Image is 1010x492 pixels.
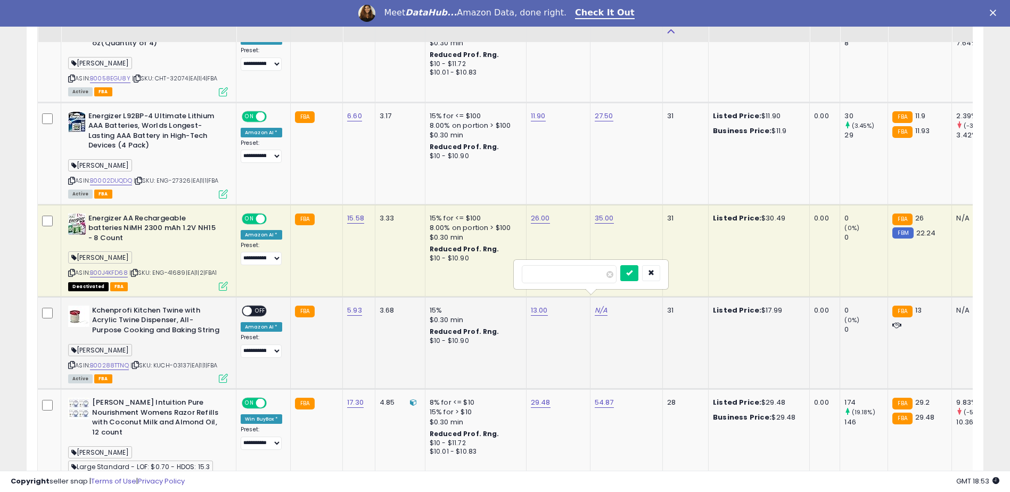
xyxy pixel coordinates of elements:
[68,398,89,419] img: 51D3Lf7o67L._SL40_.jpg
[964,121,992,130] small: (-30.12%)
[713,306,801,315] div: $17.99
[430,38,518,48] div: $0.30 min
[844,325,888,334] div: 0
[430,337,518,346] div: $10 - $10.90
[713,398,801,407] div: $29.48
[915,111,926,121] span: 11.9
[68,282,109,291] span: All listings that are unavailable for purchase on Amazon for any reason other than out-of-stock
[844,38,888,48] div: 8
[241,414,282,424] div: Win BuyBox *
[384,7,566,18] div: Meet Amazon Data, done right.
[241,322,282,332] div: Amazon AI *
[430,315,518,325] div: $0.30 min
[129,268,217,277] span: | SKU: ENG-41689|EA|1|2|FBA1
[575,7,635,19] a: Check It Out
[68,306,89,327] img: 41ZR8iUTFXL._SL40_.jpg
[956,476,999,486] span: 2025-09-9 18:53 GMT
[430,233,518,242] div: $0.30 min
[243,214,256,223] span: ON
[380,306,417,315] div: 3.68
[295,111,315,123] small: FBA
[844,306,888,315] div: 0
[380,111,417,121] div: 3.17
[713,111,801,121] div: $11.90
[430,111,518,121] div: 15% for <= $100
[892,111,912,123] small: FBA
[295,306,315,317] small: FBA
[68,87,93,96] span: All listings currently available for purchase on Amazon
[892,306,912,317] small: FBA
[347,213,364,224] a: 15.58
[91,476,136,486] a: Terms of Use
[430,152,518,161] div: $10 - $10.90
[595,213,614,224] a: 35.00
[667,306,700,315] div: 31
[430,429,499,438] b: Reduced Prof. Rng.
[243,399,256,408] span: ON
[68,190,93,199] span: All listings currently available for purchase on Amazon
[892,413,912,424] small: FBA
[380,214,417,223] div: 3.33
[667,111,700,121] div: 31
[713,126,771,136] b: Business Price:
[915,126,930,136] span: 11.93
[347,111,362,121] a: 6.60
[667,398,700,407] div: 28
[915,213,924,223] span: 26
[430,254,518,263] div: $10 - $10.90
[90,361,129,370] a: B00288TTNQ
[358,5,375,22] img: Profile image for Georgie
[430,68,518,77] div: $10.01 - $10.83
[814,111,832,121] div: 0.00
[68,159,132,171] span: [PERSON_NAME]
[916,228,936,238] span: 22.24
[134,176,219,185] span: | SKU: ENG-27326|EA|1|1|FBA
[347,397,364,408] a: 17.30
[915,305,922,315] span: 13
[915,397,930,407] span: 29.2
[531,111,546,121] a: 11.90
[892,126,912,138] small: FBA
[430,398,518,407] div: 8% for <= $10
[68,344,132,356] span: [PERSON_NAME]
[252,306,269,315] span: OFF
[713,126,801,136] div: $11.9
[844,398,888,407] div: 174
[430,244,499,253] b: Reduced Prof. Rng.
[430,121,518,130] div: 8.00% on portion > $100
[430,142,499,151] b: Reduced Prof. Rng.
[713,214,801,223] div: $30.49
[713,305,761,315] b: Listed Price:
[11,476,50,486] strong: Copyright
[241,334,282,358] div: Preset:
[595,111,613,121] a: 27.50
[430,447,518,456] div: $10.01 - $10.83
[430,130,518,140] div: $0.30 min
[844,233,888,242] div: 0
[430,50,499,59] b: Reduced Prof. Rng.
[814,306,832,315] div: 0.00
[713,213,761,223] b: Listed Price:
[964,408,988,416] small: (-5.12%)
[531,397,551,408] a: 29.48
[430,327,499,336] b: Reduced Prof. Rng.
[68,19,228,95] div: ASIN:
[265,214,282,223] span: OFF
[265,399,282,408] span: OFF
[68,251,132,264] span: [PERSON_NAME]
[892,214,912,225] small: FBA
[713,397,761,407] b: Listed Price:
[90,74,130,83] a: B0058EGU8Y
[241,230,282,240] div: Amazon AI *
[68,446,132,458] span: [PERSON_NAME]
[430,417,518,427] div: $0.30 min
[295,214,315,225] small: FBA
[844,130,888,140] div: 29
[68,111,228,198] div: ASIN:
[814,214,832,223] div: 0.00
[94,87,112,96] span: FBA
[430,407,518,417] div: 15% for > $10
[130,361,218,370] span: | SKU: KUCH-03137|EA|1|1|FBA
[844,224,859,232] small: (0%)
[88,111,218,153] b: Energizer L92BP-4 Ultimate Lithium AAA Batteries, Worlds Longest-Lasting AAA Battery in High-Tech...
